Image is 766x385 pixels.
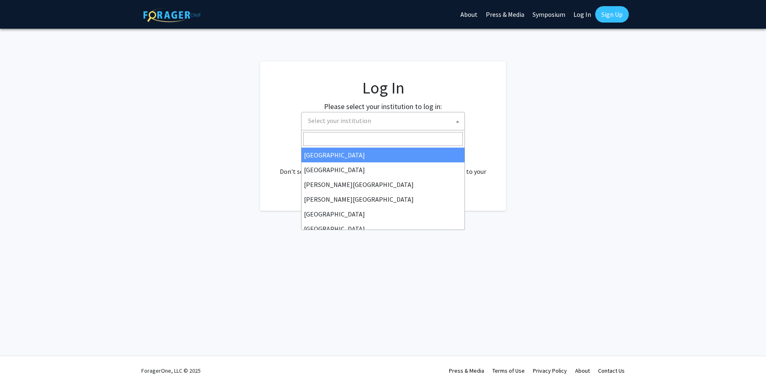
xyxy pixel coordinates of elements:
div: No account? . Don't see your institution? about bringing ForagerOne to your institution. [276,147,490,186]
li: [PERSON_NAME][GEOGRAPHIC_DATA] [301,192,465,207]
a: Press & Media [449,367,484,374]
a: Privacy Policy [533,367,567,374]
span: Select your institution [301,112,465,130]
div: ForagerOne, LLC © 2025 [141,356,201,385]
img: ForagerOne Logo [143,8,201,22]
li: [GEOGRAPHIC_DATA] [301,221,465,236]
a: Sign Up [595,6,629,23]
span: Select your institution [308,116,371,125]
h1: Log In [276,78,490,98]
li: [GEOGRAPHIC_DATA] [301,207,465,221]
iframe: Chat [6,348,35,379]
li: [GEOGRAPHIC_DATA] [301,148,465,162]
li: [PERSON_NAME][GEOGRAPHIC_DATA] [301,177,465,192]
span: Select your institution [305,112,465,129]
a: About [575,367,590,374]
input: Search [303,132,463,146]
a: Terms of Use [492,367,525,374]
a: Contact Us [598,367,625,374]
label: Please select your institution to log in: [324,101,442,112]
li: [GEOGRAPHIC_DATA] [301,162,465,177]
